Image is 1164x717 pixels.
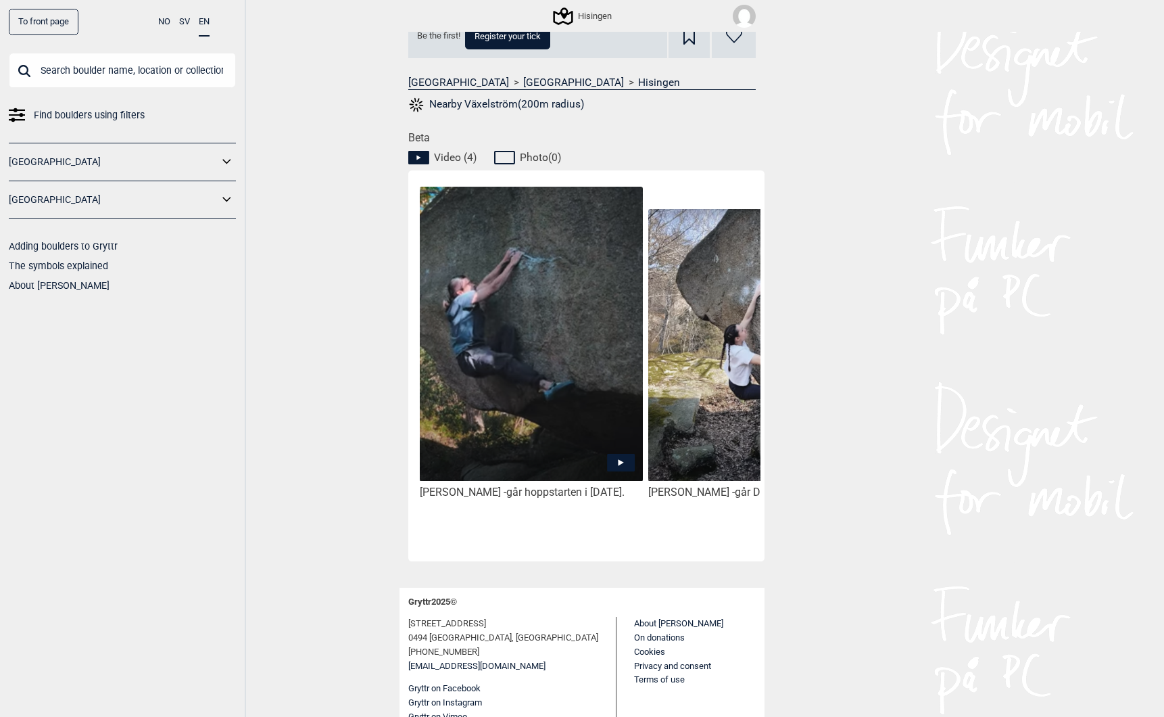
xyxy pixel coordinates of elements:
a: Terms of use [634,674,685,685]
a: The symbols explained [9,260,108,271]
a: [GEOGRAPHIC_DATA] [408,76,509,89]
nav: > > [408,76,756,89]
span: Register your tick [475,32,541,41]
a: [GEOGRAPHIC_DATA] [9,190,218,210]
a: Adding boulders to Gryttr [9,241,118,252]
div: [PERSON_NAME] - [648,486,871,500]
a: Find boulders using filters [9,106,236,125]
a: Cookies [634,647,665,657]
img: Andrea pa Direktsandning [648,209,871,481]
button: Gryttr on Facebook [408,682,481,696]
input: Search boulder name, location or collection [9,53,236,88]
div: Beta [408,131,765,561]
span: Be the first! [417,30,460,42]
a: Privacy and consent [634,661,711,671]
button: EN [199,9,210,37]
button: Register your tick [465,23,550,49]
span: 0494 [GEOGRAPHIC_DATA], [GEOGRAPHIC_DATA] [408,631,598,645]
a: On donations [634,632,685,643]
div: Gryttr 2025 © [408,588,756,617]
a: About [PERSON_NAME] [9,280,110,291]
img: User fallback1 [733,5,756,28]
span: Find boulders using filters [34,106,145,125]
a: About [PERSON_NAME] [634,618,723,628]
div: Hisingen [555,8,612,24]
button: Gryttr on Instagram [408,696,482,710]
a: [GEOGRAPHIC_DATA] [523,76,624,89]
div: [PERSON_NAME] - [420,486,643,500]
img: Marcello pa Vaxelstrom [420,187,643,481]
a: To front page [9,9,78,35]
span: går hoppstarten i [DATE]. [506,486,625,499]
button: NO [158,9,170,35]
button: SV [179,9,190,35]
a: [GEOGRAPHIC_DATA] [9,152,218,172]
span: [PHONE_NUMBER] [408,645,479,660]
span: Video ( 4 ) [434,151,477,164]
span: [STREET_ADDRESS] [408,617,486,631]
button: Nearby Växelström(200m radius) [408,96,584,114]
a: Hisingen [638,76,680,89]
a: [EMAIL_ADDRESS][DOMAIN_NAME] [408,660,545,674]
span: Photo ( 0 ) [520,151,561,164]
span: går Direktsändning i [DATE]. [735,486,868,499]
